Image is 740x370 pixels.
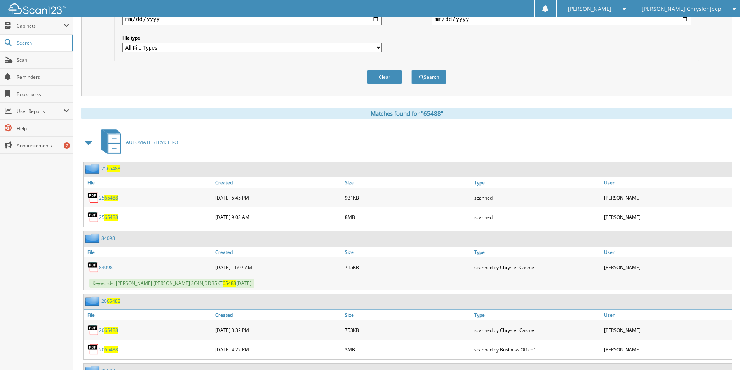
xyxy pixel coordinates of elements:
span: 65488 [104,195,118,201]
span: User Reports [17,108,64,115]
span: Keywords: [PERSON_NAME] [PERSON_NAME] 3C4NJDDB5KT [DATE] [89,279,254,288]
input: end [432,13,691,25]
a: AUTOMATE SERVICE RO [97,127,178,158]
a: 84098 [99,264,113,271]
div: 715KB [343,259,473,275]
div: [DATE] 5:45 PM [213,190,343,205]
a: 2565488 [99,195,118,201]
a: Size [343,177,473,188]
span: 65488 [104,346,118,353]
a: User [602,310,732,320]
div: 7 [64,142,70,149]
a: Created [213,247,343,257]
a: Size [343,247,473,257]
a: 84098 [101,235,115,241]
div: [PERSON_NAME] [602,322,732,338]
a: Size [343,310,473,320]
iframe: Chat Widget [701,333,740,370]
span: 65488 [223,280,236,287]
a: 2565488 [101,165,120,172]
img: PDF.png [87,324,99,336]
span: 65488 [104,327,118,334]
label: File type [122,35,382,41]
img: PDF.png [87,192,99,203]
div: 931KB [343,190,473,205]
div: [PERSON_NAME] [602,342,732,357]
div: [DATE] 9:03 AM [213,209,343,225]
span: AUTOMATE SERVICE RO [126,139,178,146]
span: Announcements [17,142,69,149]
button: Clear [367,70,402,84]
div: 3MB [343,342,473,357]
a: Created [213,310,343,320]
div: scanned by Chrysler Cashier [472,259,602,275]
span: Reminders [17,74,69,80]
div: scanned by Chrysler Cashier [472,322,602,338]
img: PDF.png [87,344,99,355]
span: Search [17,40,68,46]
span: Bookmarks [17,91,69,97]
div: scanned [472,190,602,205]
a: 2065488 [99,346,118,353]
span: 65488 [107,298,120,304]
a: 2065488 [101,298,120,304]
a: 2065488 [99,327,118,334]
a: File [84,310,213,320]
a: Type [472,247,602,257]
img: folder2.png [85,233,101,243]
a: User [602,247,732,257]
input: start [122,13,382,25]
img: folder2.png [85,296,101,306]
a: User [602,177,732,188]
a: 2565488 [99,214,118,221]
span: Help [17,125,69,132]
div: Matches found for "65488" [81,108,732,119]
div: scanned by Business Office1 [472,342,602,357]
span: Scan [17,57,69,63]
img: scan123-logo-white.svg [8,3,66,14]
a: Type [472,310,602,320]
button: Search [411,70,446,84]
a: Type [472,177,602,188]
span: Cabinets [17,23,64,29]
div: 8MB [343,209,473,225]
div: 753KB [343,322,473,338]
span: 65488 [107,165,120,172]
div: scanned [472,209,602,225]
img: folder2.png [85,164,101,174]
a: Created [213,177,343,188]
div: [PERSON_NAME] [602,209,732,225]
span: 65488 [104,214,118,221]
a: File [84,177,213,188]
div: [DATE] 3:32 PM [213,322,343,338]
div: [DATE] 11:07 AM [213,259,343,275]
a: File [84,247,213,257]
span: [PERSON_NAME] [568,7,611,11]
div: [PERSON_NAME] [602,259,732,275]
img: PDF.png [87,261,99,273]
div: [DATE] 4:22 PM [213,342,343,357]
div: [PERSON_NAME] [602,190,732,205]
img: PDF.png [87,211,99,223]
span: [PERSON_NAME] Chrysler Jeep [642,7,721,11]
